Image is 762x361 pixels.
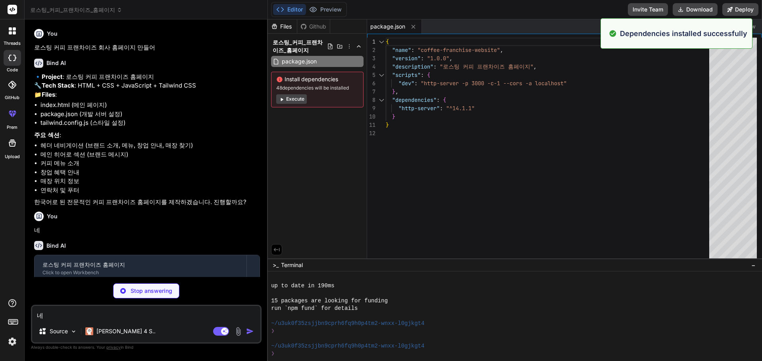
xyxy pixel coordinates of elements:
span: privacy [106,345,121,350]
strong: Tech Stack [42,82,75,89]
span: 로스팅_커피_프랜차이즈_홈페이지 [273,38,327,54]
span: "1.0.0" [427,55,449,62]
span: "http-server" [398,105,440,112]
span: "http-server -p 3000 -c-1 --cors -a localhost" [421,80,567,87]
img: Pick Models [70,328,77,335]
button: 로스팅 커피 프랜차이즈 홈페이지Click to open Workbench [35,255,246,281]
span: ❯ [271,327,275,335]
p: Dependencies installed successfully [620,28,747,39]
div: Click to open Workbench [42,269,239,276]
label: code [7,67,18,73]
span: "version" [392,55,421,62]
span: : [414,80,418,87]
p: 🔹 : 로스팅 커피 프랜차이즈 홈페이지 🔧 : HTML + CSS + JavaScript + Tailwind CSS 📁 : [34,73,260,99]
div: Click to collapse the range. [376,71,387,79]
h6: Bind AI [46,242,66,250]
span: "scripts" [392,71,421,78]
div: 6 [367,79,375,88]
span: "name" [392,46,411,53]
span: "^14.1.1" [446,105,475,112]
div: 7 [367,88,375,96]
p: Stop answering [131,287,172,295]
button: Preview [306,4,345,15]
p: Always double-check its answers. Your in Bind [31,344,262,351]
div: 5 [367,71,375,79]
span: ~/u3uk0f35zsjjbn9cprh6fq9h0p4tm2-wnxx-l0gjkgt4 [271,342,424,350]
button: − [750,259,757,271]
span: : [433,63,437,70]
p: 네 [34,226,260,235]
div: 3 [367,54,375,63]
button: Invite Team [628,3,668,16]
span: − [751,261,756,269]
h6: You [47,30,58,38]
p: 한국어로 된 전문적인 커피 프랜차이즈 홈페이지를 제작하겠습니다. 진행할까요? [34,198,260,207]
span: package.json [281,57,317,66]
span: ❯ [271,350,275,357]
label: GitHub [5,94,19,101]
label: prem [7,124,17,131]
div: 2 [367,46,375,54]
div: Github [297,23,330,31]
p: : [34,131,260,140]
li: index.html (메인 페이지) [40,101,260,110]
span: run `npm fund` for details [271,305,358,312]
p: Source [50,327,68,335]
button: Download [673,3,718,16]
span: package.json [370,23,405,31]
div: 12 [367,129,375,138]
strong: Project [42,73,63,80]
button: Execute [276,94,307,104]
span: { [386,38,389,45]
li: tailwind.config.js (스타일 설정) [40,118,260,128]
img: Claude 4 Sonnet [85,327,93,335]
div: 8 [367,96,375,104]
h6: Bind AI [46,59,66,67]
div: Click to collapse the range. [376,38,387,46]
span: } [386,121,389,128]
li: 헤더 네비게이션 (브랜드 소개, 메뉴, 창업 안내, 매장 찾기) [40,141,260,150]
img: attachment [234,327,243,336]
label: threads [4,40,21,47]
li: 매장 위치 정보 [40,177,260,186]
div: 9 [367,104,375,113]
span: , [395,88,398,95]
span: "coffee-franchise-website" [418,46,500,53]
li: 연락처 및 푸터 [40,186,260,195]
span: 로스팅_커피_프랜차이즈_홈페이지 [30,6,122,14]
button: Deploy [722,3,758,16]
span: up to date in 190ms [271,282,335,290]
strong: Files [42,91,55,98]
li: package.json (개발 서버 설정) [40,110,260,119]
span: "로스팅 커피 프랜차이즈 홈페이지" [440,63,533,70]
span: : [421,71,424,78]
span: 15 packages are looking for funding [271,297,388,305]
strong: 주요 섹션 [34,131,60,139]
span: , [500,46,503,53]
div: Files [268,23,297,31]
span: Terminal [281,261,303,269]
p: 로스팅 커피 프랜차이즈 회사 홈페이지 만들어 [34,43,260,52]
span: , [449,55,452,62]
span: "description" [392,63,433,70]
span: } [392,88,395,95]
li: 창업 혜택 안내 [40,168,260,177]
li: 메인 히어로 섹션 (브랜드 메시지) [40,150,260,159]
img: alert [609,28,617,39]
span: { [443,96,446,103]
span: , [533,63,537,70]
span: "dev" [398,80,414,87]
span: } [392,113,395,120]
span: >_ [273,261,279,269]
span: : [411,46,414,53]
span: "dependencies" [392,96,437,103]
label: Upload [5,153,20,160]
li: 커피 메뉴 소개 [40,159,260,168]
span: : [437,96,440,103]
span: { [427,71,430,78]
div: 1 [367,38,375,46]
img: settings [6,335,19,348]
span: : [421,55,424,62]
div: 로스팅 커피 프랜차이즈 홈페이지 [42,261,239,269]
span: ~/u3uk0f35zsjjbn9cprh6fq9h0p4tm2-wnxx-l0gjkgt4 [271,320,424,327]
